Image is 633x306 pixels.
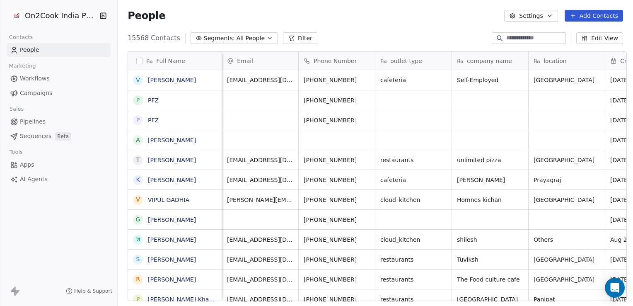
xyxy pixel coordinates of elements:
span: [PERSON_NAME][EMAIL_ADDRESS][DOMAIN_NAME] [227,196,293,204]
span: company name [467,57,512,65]
span: [PHONE_NUMBER] [304,176,370,184]
span: Segments: [204,34,235,43]
div: company name [452,52,528,70]
a: [PERSON_NAME] [148,256,196,263]
span: [GEOGRAPHIC_DATA] [534,156,600,164]
span: [EMAIL_ADDRESS][DOMAIN_NAME] [227,295,293,304]
span: [PHONE_NUMBER] [304,295,370,304]
span: Self-Employed [457,76,523,84]
button: Settings [504,10,558,22]
a: [PERSON_NAME] [148,236,196,243]
span: [PHONE_NUMBER] [304,196,370,204]
div: A [136,136,140,144]
a: [PERSON_NAME] [148,276,196,283]
span: [PHONE_NUMBER] [304,255,370,264]
span: [GEOGRAPHIC_DATA] [457,295,523,304]
span: Prayagraj [534,176,600,184]
div: outlet type [375,52,452,70]
span: [PERSON_NAME] [457,176,523,184]
span: Help & Support [74,288,112,294]
span: Phone Number [314,57,357,65]
span: Homnes kichan [457,196,523,204]
span: People [128,10,165,22]
div: P [136,96,140,104]
button: Edit View [576,32,623,44]
span: [EMAIL_ADDRESS][DOMAIN_NAME] [227,275,293,284]
div: V [136,76,140,85]
span: cloud_kitchen [380,236,447,244]
a: People [7,43,111,57]
span: 15568 Contacts [128,33,180,43]
div: k [136,175,140,184]
span: People [20,46,39,54]
div: G [136,215,140,224]
span: Sequences [20,132,51,141]
div: S [136,255,140,264]
span: [PHONE_NUMBER] [304,216,370,224]
span: Email [237,57,253,65]
span: [PHONE_NUMBER] [304,96,370,104]
a: VIPUL GADHIA [148,197,189,203]
a: [PERSON_NAME] [148,216,196,223]
div: श [136,235,140,244]
span: [EMAIL_ADDRESS][DOMAIN_NAME] [227,255,293,264]
div: P [136,116,140,124]
span: Sales [6,103,27,115]
span: [EMAIL_ADDRESS][DOMAIN_NAME] [227,236,293,244]
span: cafeteria [380,176,447,184]
a: Workflows [7,72,111,85]
a: [PERSON_NAME] [148,177,196,183]
a: Help & Support [66,288,112,294]
a: PFZ [148,97,159,104]
a: [PERSON_NAME] [148,137,196,143]
a: [PERSON_NAME] [148,77,196,83]
span: outlet type [390,57,422,65]
div: Email [222,52,298,70]
span: [EMAIL_ADDRESS][DOMAIN_NAME] [227,76,293,84]
a: Campaigns [7,86,111,100]
span: [PHONE_NUMBER] [304,275,370,284]
span: On2Cook India Pvt. Ltd. [25,10,97,21]
span: restaurants [380,255,447,264]
span: [PHONE_NUMBER] [304,156,370,164]
div: V [136,195,140,204]
div: Phone Number [299,52,375,70]
span: [PHONE_NUMBER] [304,116,370,124]
span: Others [534,236,600,244]
span: cloud_kitchen [380,196,447,204]
div: location [529,52,605,70]
a: SequencesBeta [7,129,111,143]
a: AI Agents [7,172,111,186]
span: Apps [20,160,34,169]
span: [GEOGRAPHIC_DATA] [534,76,600,84]
span: restaurants [380,295,447,304]
div: P [136,295,140,304]
a: PFZ [148,117,159,124]
span: [GEOGRAPHIC_DATA] [534,255,600,264]
span: restaurants [380,275,447,284]
span: Tools [6,146,26,158]
span: All People [237,34,265,43]
a: Pipelines [7,115,111,129]
div: grid [128,70,222,301]
span: cafeteria [380,76,447,84]
span: Marketing [5,60,39,72]
span: location [544,57,567,65]
img: on2cook%20logo-04%20copy.jpg [12,11,22,21]
span: Beta [55,132,71,141]
span: Tuviksh [457,255,523,264]
span: restaurants [380,156,447,164]
span: Full Name [156,57,185,65]
span: [EMAIL_ADDRESS][DOMAIN_NAME] [227,156,293,164]
span: AI Agents [20,175,48,184]
span: Pipelines [20,117,46,126]
span: unlimited pizza [457,156,523,164]
span: Workflows [20,74,50,83]
span: [EMAIL_ADDRESS][DOMAIN_NAME] [227,176,293,184]
span: The Food culture cafe [457,275,523,284]
span: shilesh [457,236,523,244]
span: Campaigns [20,89,52,97]
a: [PERSON_NAME] [148,157,196,163]
div: Open Intercom Messenger [605,278,625,298]
div: Full Name [128,52,222,70]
